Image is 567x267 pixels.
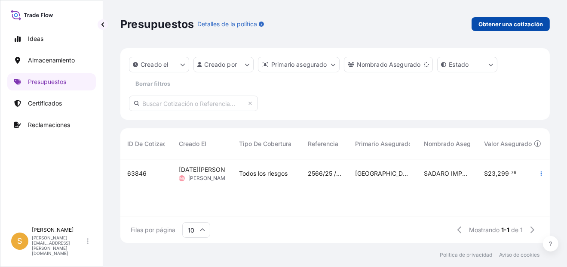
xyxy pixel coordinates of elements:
span: 23 [488,171,496,177]
a: Ideas [7,30,96,47]
button: createdOn Opciones de filtro [129,57,189,72]
a: Presupuestos [7,73,96,90]
button: certificateStatus Opciones de filtro [437,57,497,72]
p: Borrar filtros [136,79,171,88]
button: Opciones de filtro cargoOwner [344,57,433,72]
button: Borrar filtros [129,77,177,90]
button: createdBy Opciones de filtro [193,57,254,72]
p: Primario asegurado [271,60,327,69]
button: distribuidor Opciones de filtro [258,57,340,72]
span: 2566/25 // DYBDP-496 [308,169,341,178]
p: Presupuestos [28,78,66,86]
span: Referencia [308,140,338,148]
button: Ordenar [293,139,303,149]
span: Todos los riesgos [239,169,288,178]
span: . [509,171,511,174]
p: Creado el [141,60,168,69]
span: Mostrando [469,226,500,234]
span: , [496,171,497,177]
p: Certificados [28,99,62,108]
span: S [17,237,22,245]
span: Creado el [179,140,206,148]
span: 299 [497,171,509,177]
p: Estado [449,60,469,69]
span: 1-1 [501,226,509,234]
span: Nombrado Asegurado [424,140,487,148]
a: Aviso de cookies [499,251,539,258]
span: de 1 [511,226,523,234]
p: Detalles de la política [197,20,257,28]
span: 63846 [127,169,147,178]
span: 76 [511,171,516,174]
p: Creado por [205,60,237,69]
a: Obtener una cotización [472,17,550,31]
p: [PERSON_NAME] [32,227,85,233]
a: Reclamaciones [7,116,96,133]
p: Nombrado Asegurado [357,60,421,69]
span: Valor asegurado [484,140,532,148]
span: DECÍMETRO [172,174,192,183]
input: Buscar Cotización o Referencia... [129,96,258,111]
span: ID de cotización [127,140,175,148]
p: [PERSON_NAME][EMAIL_ADDRESS][PERSON_NAME][DOMAIN_NAME] [32,235,85,256]
span: $ [484,171,488,177]
span: [DATE][PERSON_NAME] [179,165,248,174]
a: Política de privacidad [440,251,492,258]
span: [GEOGRAPHIC_DATA] [355,169,410,178]
span: Tipo de cobertura [239,140,291,148]
span: [PERSON_NAME] [188,175,230,182]
span: SADARO IMPORT S.A.C. [424,169,470,178]
p: Ideas [28,34,43,43]
p: Almacenamiento [28,56,75,65]
p: Reclamaciones [28,121,70,129]
p: Presupuestos [120,17,194,31]
span: Filas por página [131,226,175,234]
a: Almacenamiento [7,52,96,69]
a: Certificados [7,95,96,112]
p: Obtener una cotización [478,20,543,28]
span: Primario asegurado [355,140,412,148]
